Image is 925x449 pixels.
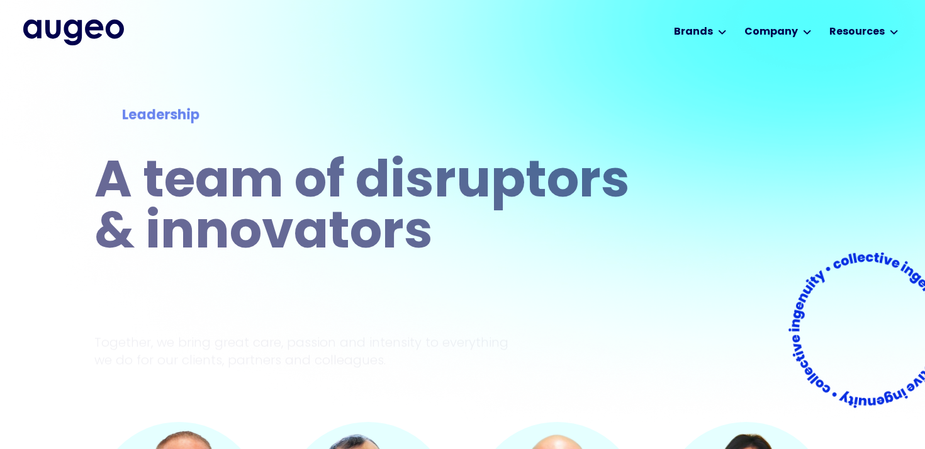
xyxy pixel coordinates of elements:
[94,158,638,260] h1: A team of disruptors & innovators
[94,334,527,369] p: Together, we bring great care, passion and intensity to everything we do for our clients, partner...
[744,25,798,40] div: Company
[829,25,885,40] div: Resources
[23,20,124,45] a: home
[122,106,610,126] div: Leadership
[674,25,713,40] div: Brands
[23,20,124,45] img: Augeo's full logo in midnight blue.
